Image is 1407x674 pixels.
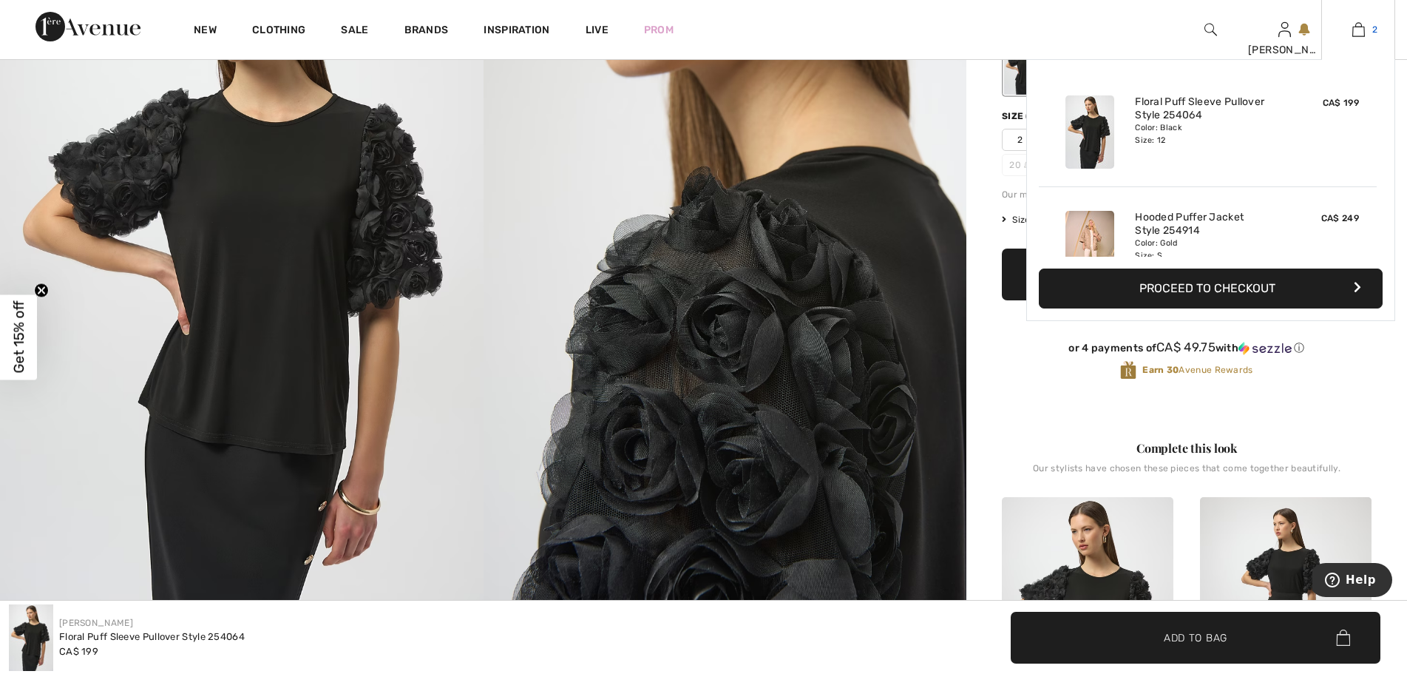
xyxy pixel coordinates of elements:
span: CA$ 49.75 [1156,340,1216,354]
span: Add to Bag [1164,630,1227,645]
img: Floral Puff Sleeve Pullover Style 254064 [9,604,53,671]
div: Complete this look [1002,439,1372,457]
span: 2 [1372,23,1377,36]
img: Avenue Rewards [1120,360,1136,380]
button: Add to Bag [1011,612,1380,664]
a: Live [586,22,608,38]
a: Hooded Puffer Jacket Style 254914 [1135,211,1281,237]
a: Sale [341,24,368,39]
img: My Bag [1352,21,1365,38]
div: or 4 payments ofCA$ 49.75withSezzle Click to learn more about Sezzle [1002,340,1372,360]
iframe: Opens a widget where you can find more information [1312,563,1392,600]
div: Floral Puff Sleeve Pullover Style 254064 [59,630,245,644]
a: Floral Puff Sleeve Pullover Style 254064 [1135,95,1281,122]
a: Clothing [252,24,305,39]
img: search the website [1204,21,1217,38]
img: ring-m.svg [1024,161,1031,169]
button: Proceed to Checkout [1039,269,1383,309]
span: CA$ 199 [1323,98,1359,108]
img: Floral Puff Sleeve Pullover Style 254064 [1065,95,1114,169]
span: Size Guide [1002,213,1057,226]
div: or 4 payments of with [1002,340,1372,355]
a: New [194,24,217,39]
span: 2 [1002,129,1039,151]
span: Get 15% off [10,301,27,374]
a: 2 [1322,21,1394,38]
a: [PERSON_NAME] [59,618,133,628]
span: Inspiration [484,24,549,39]
div: Black [1004,39,1042,95]
button: Add to Bag [1002,249,1372,300]
img: Hooded Puffer Jacket Style 254914 [1065,211,1114,284]
span: Avenue Rewards [1142,363,1252,377]
a: Prom [644,22,674,38]
div: Color: Black Size: 12 [1135,122,1281,146]
a: Brands [404,24,449,39]
img: 1ère Avenue [35,12,140,41]
div: Color: Gold Size: S [1135,237,1281,261]
span: CA$ 249 [1321,213,1359,223]
div: [PERSON_NAME] [1248,42,1320,58]
div: Our model is 5'9"/175 cm and wears a size 6. [1002,188,1372,201]
img: My Info [1278,21,1291,38]
strong: Earn 30 [1142,365,1179,375]
div: Size ([GEOGRAPHIC_DATA]/[GEOGRAPHIC_DATA]): [1002,109,1249,123]
a: Sign In [1278,22,1291,36]
img: Bag.svg [1336,630,1350,646]
div: Our stylists have chosen these pieces that come together beautifully. [1002,463,1372,485]
span: 20 [1002,154,1039,176]
img: Sezzle [1238,342,1292,355]
button: Close teaser [34,283,49,297]
span: CA$ 199 [59,646,98,657]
